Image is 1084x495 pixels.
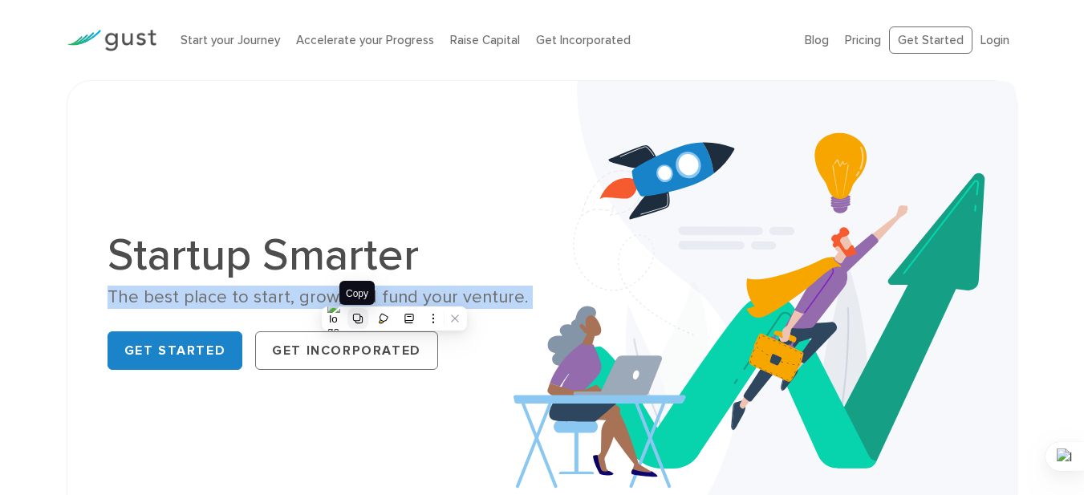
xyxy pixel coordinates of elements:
img: Gust Logo [67,30,156,51]
a: Accelerate your Progress [296,33,434,47]
a: Get Incorporated [255,331,438,370]
div: The best place to start, grow, and fund your venture. [108,286,530,309]
a: Get Incorporated [536,33,631,47]
a: Raise Capital [450,33,520,47]
a: Start your Journey [181,33,280,47]
a: Pricing [845,33,881,47]
a: Get Started [108,331,243,370]
h1: Startup Smarter [108,233,530,278]
a: Login [980,33,1009,47]
a: Blog [805,33,829,47]
a: Get Started [889,26,972,55]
